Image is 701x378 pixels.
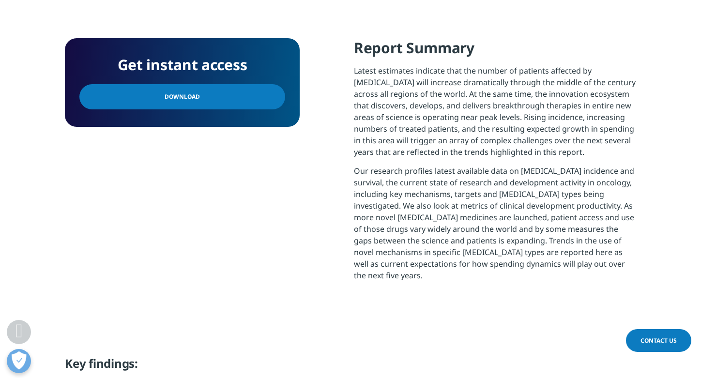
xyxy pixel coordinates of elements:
span: Contact Us [640,336,677,345]
h4: Report Summary [354,38,636,65]
p: Our research profiles latest available data on [MEDICAL_DATA] incidence and survival, the current... [354,165,636,288]
p: Latest estimates indicate that the number of patients affected by [MEDICAL_DATA] will increase dr... [354,65,636,165]
a: Contact Us [626,329,691,352]
button: Open Preferences [7,349,31,373]
h5: Key findings: [65,356,636,378]
a: Download [79,84,285,109]
h4: Get instant access [79,53,285,77]
span: Download [165,91,200,102]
